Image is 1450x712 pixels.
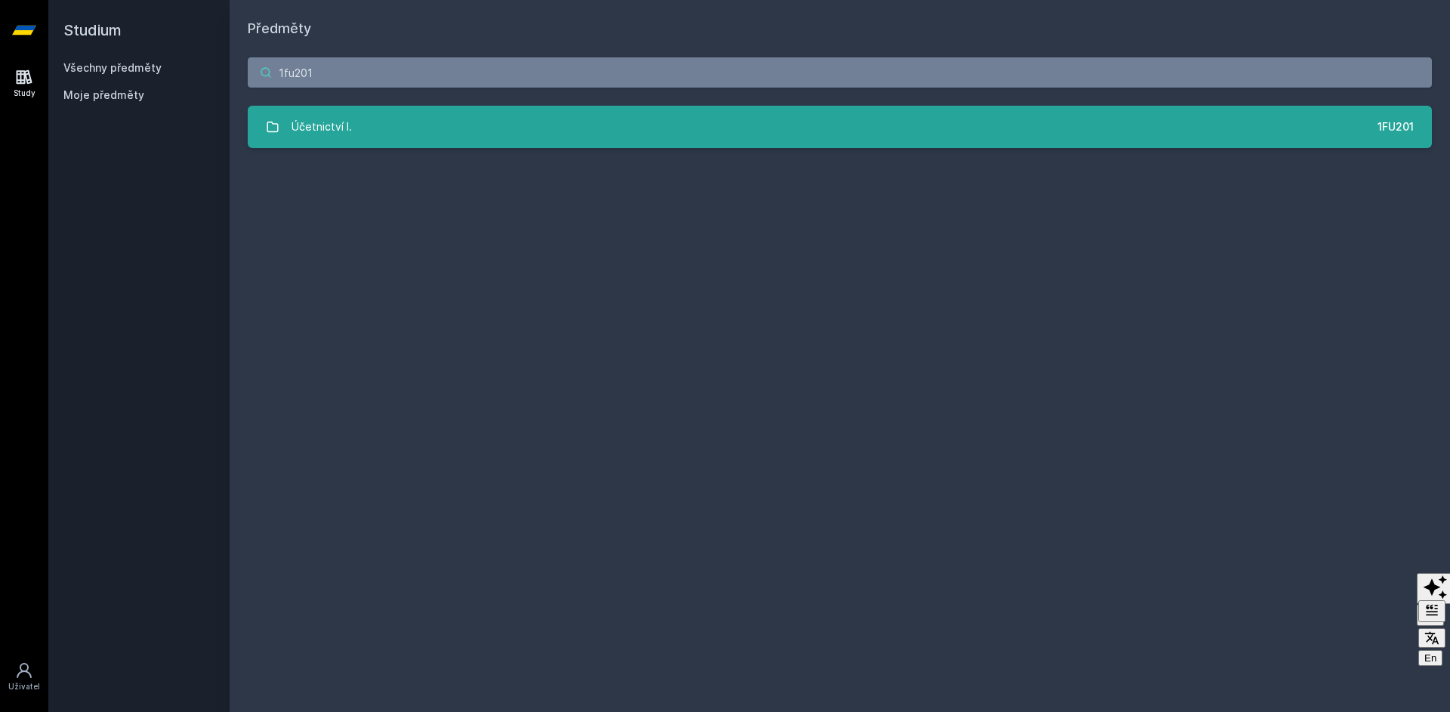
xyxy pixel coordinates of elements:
div: 1FU201 [1377,119,1414,134]
div: Study [14,88,35,99]
a: Účetnictví I. 1FU201 [248,106,1432,148]
div: Účetnictví I. [292,112,352,142]
input: Název nebo ident předmětu… [248,57,1432,88]
h1: Předměty [248,18,1432,39]
a: Study [3,60,45,106]
a: Uživatel [3,654,45,700]
a: Všechny předměty [63,61,162,74]
div: Uživatel [8,681,40,692]
span: Moje předměty [63,88,144,103]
